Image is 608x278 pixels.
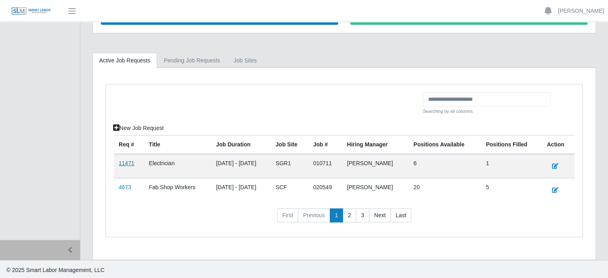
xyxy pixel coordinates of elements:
a: New Job Request [108,121,169,135]
td: 010711 [308,154,342,178]
th: Hiring Manager [342,135,409,154]
a: job sites [227,53,264,68]
small: Searching by all columns [423,108,551,115]
th: Title [144,135,211,154]
a: Next [369,208,391,223]
a: Pending Job Requests [157,53,227,68]
a: 3 [356,208,369,223]
td: 6 [409,154,481,178]
th: Positions Available [409,135,481,154]
td: [PERSON_NAME] [342,154,409,178]
td: Electrician [144,154,211,178]
th: Job Duration [211,135,271,154]
a: 2 [343,208,356,223]
a: [PERSON_NAME] [558,7,604,15]
th: Req # [114,135,144,154]
span: © 2025 Smart Labor Management, LLC [6,267,104,273]
td: Fab Shop Workers [144,178,211,202]
a: Last [391,208,411,223]
th: Positions Filled [481,135,542,154]
th: job site [271,135,308,154]
td: 20 [409,178,481,202]
td: SGR1 [271,154,308,178]
td: [DATE] - [DATE] [211,178,271,202]
a: Active Job Requests [92,53,157,68]
td: 1 [481,154,542,178]
nav: pagination [114,208,574,229]
td: SCF [271,178,308,202]
td: 5 [481,178,542,202]
a: 1 [330,208,343,223]
th: Job # [308,135,342,154]
img: SLM Logo [11,7,51,16]
td: [DATE] - [DATE] [211,154,271,178]
td: 020549 [308,178,342,202]
a: 11471 [119,160,134,166]
td: [PERSON_NAME] [342,178,409,202]
a: 4673 [119,184,131,190]
th: Action [542,135,574,154]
